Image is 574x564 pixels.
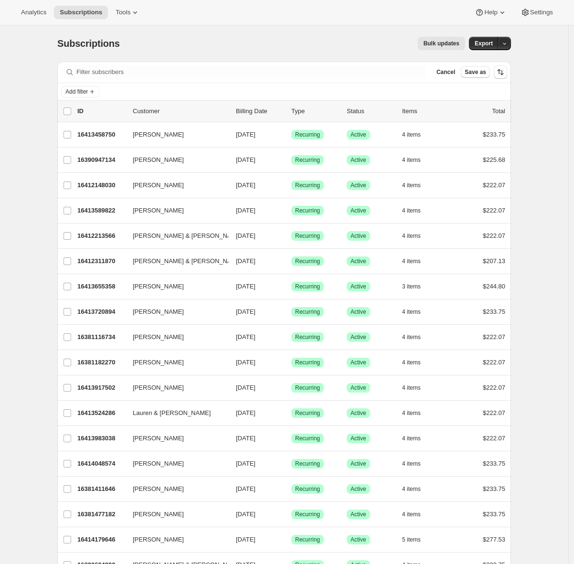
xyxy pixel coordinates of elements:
span: $222.07 [483,207,505,214]
button: [PERSON_NAME] [127,380,223,395]
button: [PERSON_NAME] [127,431,223,446]
span: [DATE] [236,511,255,518]
button: [PERSON_NAME] [127,456,223,471]
span: Active [351,485,366,493]
button: [PERSON_NAME] [127,507,223,522]
button: 4 items [402,406,431,420]
span: [DATE] [236,359,255,366]
span: $244.80 [483,283,505,290]
span: [DATE] [236,409,255,416]
div: 16381477182[PERSON_NAME][DATE]SuccessRecurringSuccessActive4 items$233.75 [77,508,505,521]
button: 4 items [402,356,431,369]
span: [DATE] [236,333,255,341]
span: Recurring [295,232,320,240]
div: 16381182270[PERSON_NAME][DATE]SuccessRecurringSuccessActive4 items$222.07 [77,356,505,369]
span: $222.07 [483,333,505,341]
button: 5 items [402,533,431,546]
p: 16381411646 [77,484,125,494]
span: Active [351,283,366,290]
span: $207.13 [483,257,505,265]
button: [PERSON_NAME] & [PERSON_NAME] [127,228,223,244]
div: 16381116734[PERSON_NAME][DATE]SuccessRecurringSuccessActive4 items$222.07 [77,330,505,344]
span: Recurring [295,131,320,138]
div: 16412148030[PERSON_NAME][DATE]SuccessRecurringSuccessActive4 items$222.07 [77,179,505,192]
div: 16412311870[PERSON_NAME] & [PERSON_NAME][DATE]SuccessRecurringSuccessActive4 items$207.13 [77,255,505,268]
button: [PERSON_NAME] [127,481,223,497]
span: 4 items [402,409,421,417]
p: 16413983038 [77,434,125,443]
span: $233.75 [483,485,505,492]
input: Filter subscribers [76,65,427,79]
span: 4 items [402,156,421,164]
div: 16413589822[PERSON_NAME][DATE]SuccessRecurringSuccessActive4 items$222.07 [77,204,505,217]
span: [DATE] [236,485,255,492]
span: [DATE] [236,460,255,467]
div: 16414179646[PERSON_NAME][DATE]SuccessRecurringSuccessActive5 items$277.53 [77,533,505,546]
button: Export [469,37,499,50]
span: Recurring [295,536,320,543]
button: 3 items [402,280,431,293]
button: Cancel [433,66,459,78]
button: 4 items [402,153,431,167]
span: $225.68 [483,156,505,163]
span: Recurring [295,511,320,518]
span: [DATE] [236,283,255,290]
span: Recurring [295,409,320,417]
button: 4 items [402,179,431,192]
button: [PERSON_NAME] [127,532,223,547]
span: 4 items [402,181,421,189]
span: Recurring [295,181,320,189]
button: 4 items [402,204,431,217]
span: [PERSON_NAME] [133,484,184,494]
span: $233.75 [483,460,505,467]
span: [DATE] [236,257,255,265]
p: 16412311870 [77,256,125,266]
p: 16390947134 [77,155,125,165]
p: 16413917502 [77,383,125,393]
p: ID [77,106,125,116]
div: 16413720894[PERSON_NAME][DATE]SuccessRecurringSuccessActive4 items$233.75 [77,305,505,319]
span: [DATE] [236,536,255,543]
span: Subscriptions [60,9,102,16]
p: 16412213566 [77,231,125,241]
p: Status [347,106,394,116]
button: 4 items [402,128,431,141]
span: Save as [465,68,486,76]
div: 16413458750[PERSON_NAME][DATE]SuccessRecurringSuccessActive4 items$233.75 [77,128,505,141]
p: 16381477182 [77,510,125,519]
span: 5 items [402,536,421,543]
span: Cancel [436,68,455,76]
button: [PERSON_NAME] [127,304,223,319]
p: 16413458750 [77,130,125,139]
button: 4 items [402,457,431,470]
span: Active [351,511,366,518]
span: Recurring [295,435,320,442]
span: Active [351,409,366,417]
p: 16413655358 [77,282,125,291]
span: Active [351,181,366,189]
span: $233.75 [483,511,505,518]
button: Analytics [15,6,52,19]
p: 16413589822 [77,206,125,215]
span: Recurring [295,156,320,164]
span: $222.07 [483,409,505,416]
span: [DATE] [236,207,255,214]
span: 4 items [402,333,421,341]
span: Tools [116,9,130,16]
span: [PERSON_NAME] [133,358,184,367]
span: Bulk updates [424,40,459,47]
span: [PERSON_NAME] [133,535,184,544]
div: IDCustomerBilling DateTypeStatusItemsTotal [77,106,505,116]
span: [DATE] [236,384,255,391]
button: [PERSON_NAME] [127,203,223,218]
span: Analytics [21,9,46,16]
span: [PERSON_NAME] [133,383,184,393]
span: [PERSON_NAME] [133,282,184,291]
button: Save as [461,66,490,78]
span: [PERSON_NAME] [133,181,184,190]
button: [PERSON_NAME] [127,355,223,370]
span: Active [351,232,366,240]
span: Recurring [295,384,320,392]
span: Recurring [295,308,320,316]
button: 4 items [402,432,431,445]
